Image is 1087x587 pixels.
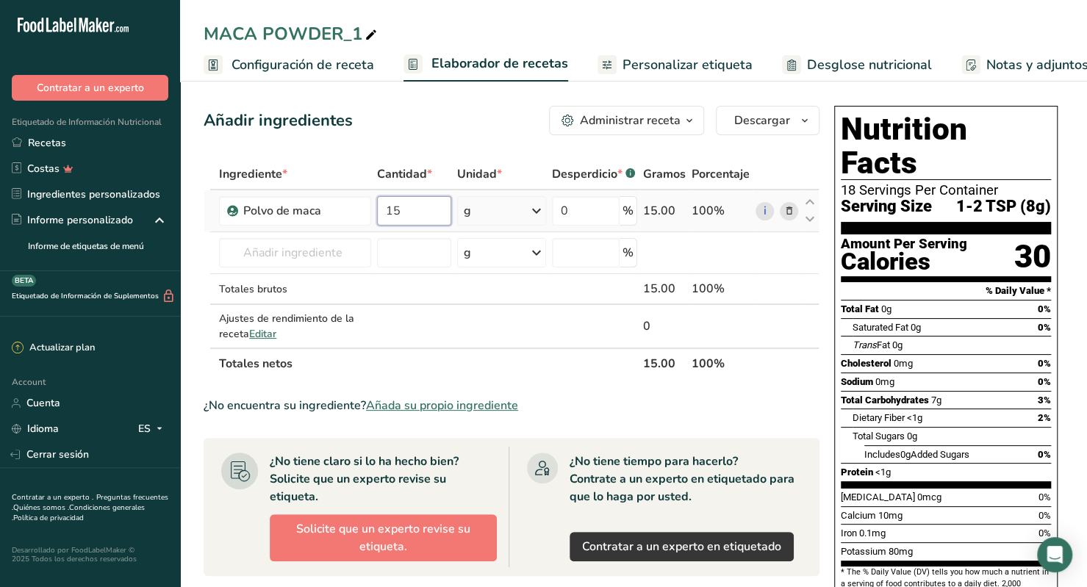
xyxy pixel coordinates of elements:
[1038,322,1051,333] span: 0%
[689,347,753,378] th: 100%
[878,510,903,521] span: 10mg
[1038,376,1051,387] span: 0%
[643,280,686,298] div: 15.00
[841,527,857,539] span: Iron
[911,322,921,333] span: 0g
[366,397,518,414] span: Añada su propio ingrediente
[1038,491,1051,503] span: 0%
[570,453,803,505] div: ¿No tiene tiempo para hacerlo? Contrate a un experto en etiquetado para que lo haga por usted.
[853,339,890,350] span: Fat
[12,492,93,503] a: Contratar a un experto .
[431,54,568,73] span: Elaborador de recetas
[853,412,905,423] span: Dietary Fiber
[841,510,876,521] span: Calcium
[956,198,1051,216] span: 1-2 TSP (8g)
[841,376,873,387] span: Sodium
[907,431,917,442] span: 0g
[580,112,681,129] div: Administrar receta
[853,339,877,350] i: Trans
[782,48,932,82] a: Desglose nutricional
[12,416,59,442] a: Idioma
[853,431,905,442] span: Total Sugars
[841,467,873,478] span: Protein
[232,55,374,75] span: Configuración de receta
[841,395,929,406] span: Total Carbohydrates
[643,317,686,335] div: 0
[907,412,922,423] span: <1g
[1038,527,1051,539] span: 0%
[892,339,903,350] span: 0g
[734,112,790,129] span: Descargar
[270,453,497,505] div: ¿No tiene claro si lo ha hecho bien? Solicite que un experto revise su etiqueta.
[841,237,967,251] div: Amount Per Serving
[1038,510,1051,521] span: 0%
[917,491,941,503] span: 0mcg
[643,202,686,220] div: 15.00
[219,281,371,297] div: Totales brutos
[552,165,635,183] div: Desperdicio
[12,275,36,287] div: BETA
[623,55,753,75] span: Personalizar etiqueta
[464,244,471,262] div: g
[12,503,145,523] a: Condiciones generales .
[841,358,892,369] span: Cholesterol
[875,467,891,478] span: <1g
[219,238,371,267] input: Añadir ingrediente
[841,303,879,314] span: Total Fat
[204,48,374,82] a: Configuración de receta
[13,503,69,513] a: Quiénes somos .
[12,341,95,356] div: Actualizar plan
[900,449,911,460] span: 0g
[853,322,908,333] span: Saturated Fat
[12,492,168,513] a: Preguntas frecuentes .
[643,165,686,183] span: Gramos
[270,514,497,561] button: Solicite que un experto revise su etiqueta.
[1038,303,1051,314] span: 0%
[692,280,750,298] div: 100%
[457,165,502,183] span: Unidad
[1037,537,1072,572] div: Open Intercom Messenger
[841,198,932,216] span: Serving Size
[219,165,287,183] span: Ingrediente
[931,395,941,406] span: 7g
[841,491,915,503] span: [MEDICAL_DATA]
[875,376,894,387] span: 0mg
[841,546,886,557] span: Potassium
[889,546,913,557] span: 80mg
[282,520,484,555] span: Solicite que un experto revise su etiqueta.
[570,532,794,561] a: Contratar a un experto en etiquetado
[1038,412,1051,423] span: 2%
[841,183,1051,198] div: 18 Servings Per Container
[881,303,892,314] span: 0g
[403,47,568,82] a: Elaborador de recetas
[640,347,689,378] th: 15.00
[13,513,84,523] a: Política de privacidad
[756,202,774,220] a: i
[138,420,168,438] div: ES
[464,202,471,220] div: g
[216,347,640,378] th: Totales netos
[243,202,362,220] div: Polvo de maca
[249,327,276,341] span: Editar
[598,48,753,82] a: Personalizar etiqueta
[1038,449,1051,460] span: 0%
[716,106,819,135] button: Descargar
[1014,237,1051,276] div: 30
[12,212,133,228] div: Informe personalizado
[841,112,1051,180] h1: Nutrition Facts
[692,165,750,183] span: Porcentaje
[864,449,969,460] span: Includes Added Sugars
[841,282,1051,300] section: % Daily Value *
[807,55,932,75] span: Desglose nutricional
[12,75,168,101] button: Contratar a un experto
[219,311,371,342] div: Ajustes de rendimiento de la receta
[12,546,168,563] div: Desarrollado por FoodLabelMaker © 2025 Todos los derechos reservados
[841,251,967,273] div: Calories
[894,358,913,369] span: 0mg
[377,165,432,183] span: Cantidad
[549,106,704,135] button: Administrar receta
[692,202,750,220] div: 100%
[204,397,819,414] div: ¿No encuentra su ingrediente?
[1038,395,1051,406] span: 3%
[1038,358,1051,369] span: 0%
